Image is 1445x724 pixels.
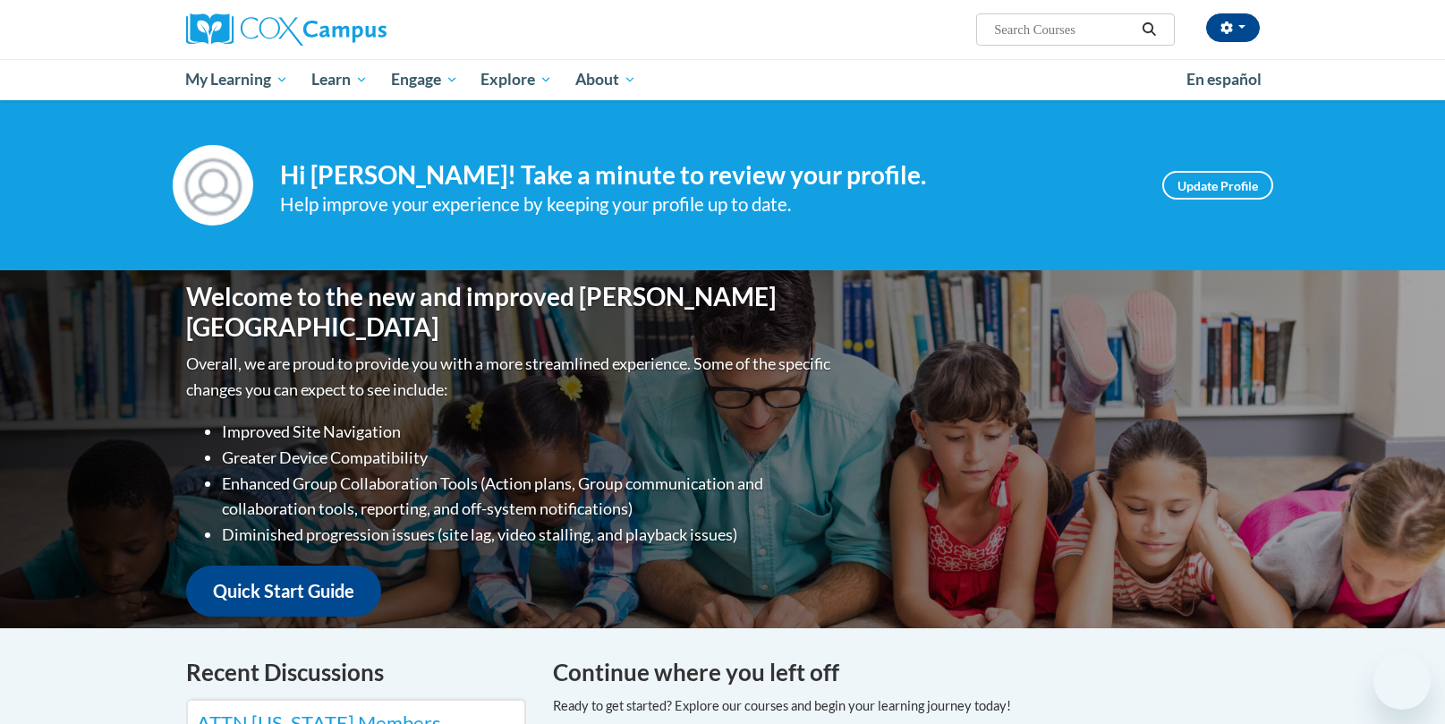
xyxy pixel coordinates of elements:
[1175,61,1273,98] a: En español
[391,69,458,90] span: Engage
[300,59,379,100] a: Learn
[564,59,648,100] a: About
[222,471,835,523] li: Enhanced Group Collaboration Tools (Action plans, Group communication and collaboration tools, re...
[186,282,835,342] h1: Welcome to the new and improved [PERSON_NAME][GEOGRAPHIC_DATA]
[379,59,470,100] a: Engage
[186,566,381,617] a: Quick Start Guide
[159,59,1287,100] div: Main menu
[222,522,835,548] li: Diminished progression issues (site lag, video stalling, and playback issues)
[185,69,288,90] span: My Learning
[480,69,552,90] span: Explore
[174,59,301,100] a: My Learning
[553,655,1260,690] h4: Continue where you left off
[222,445,835,471] li: Greater Device Compatibility
[186,351,835,403] p: Overall, we are proud to provide you with a more streamlined experience. Some of the specific cha...
[575,69,636,90] span: About
[311,69,368,90] span: Learn
[280,190,1135,219] div: Help improve your experience by keeping your profile up to date.
[1135,19,1162,40] button: Search
[992,19,1135,40] input: Search Courses
[1206,13,1260,42] button: Account Settings
[222,419,835,445] li: Improved Site Navigation
[1373,652,1431,710] iframe: Button to launch messaging window
[186,13,526,46] a: Cox Campus
[1186,70,1262,89] span: En español
[186,13,387,46] img: Cox Campus
[469,59,564,100] a: Explore
[280,160,1135,191] h4: Hi [PERSON_NAME]! Take a minute to review your profile.
[173,145,253,226] img: Profile Image
[186,655,526,690] h4: Recent Discussions
[1162,171,1273,200] a: Update Profile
